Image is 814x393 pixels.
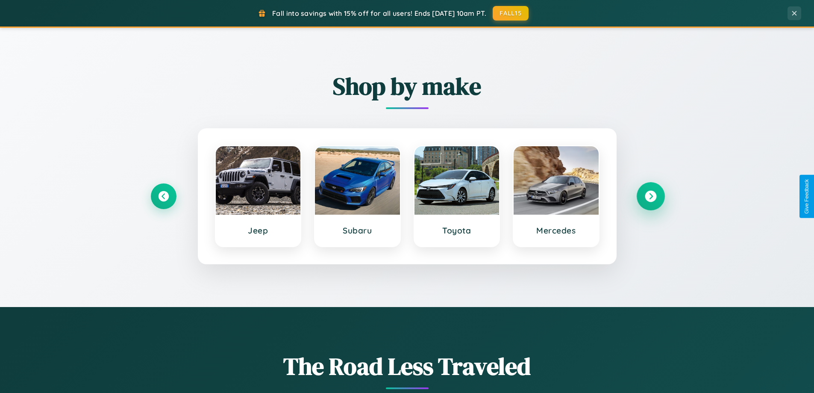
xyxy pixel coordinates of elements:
[272,9,486,18] span: Fall into savings with 15% off for all users! Ends [DATE] 10am PT.
[151,70,664,103] h2: Shop by make
[224,225,292,236] h3: Jeep
[151,350,664,383] h1: The Road Less Traveled
[522,225,590,236] h3: Mercedes
[323,225,391,236] h3: Subaru
[493,6,529,21] button: FALL15
[423,225,491,236] h3: Toyota
[804,179,810,214] div: Give Feedback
